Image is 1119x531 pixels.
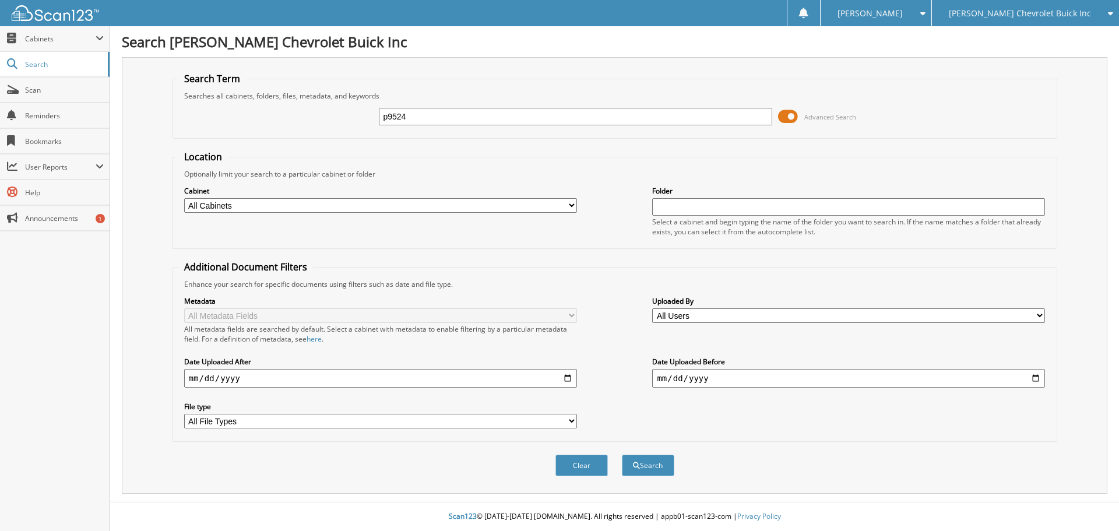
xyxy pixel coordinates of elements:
[307,334,322,344] a: here
[652,357,1045,367] label: Date Uploaded Before
[110,502,1119,531] div: © [DATE]-[DATE] [DOMAIN_NAME]. All rights reserved | appb01-scan123-com |
[25,213,104,223] span: Announcements
[737,511,781,521] a: Privacy Policy
[178,150,228,163] legend: Location
[838,10,903,17] span: [PERSON_NAME]
[184,357,577,367] label: Date Uploaded After
[178,279,1051,289] div: Enhance your search for specific documents using filters such as date and file type.
[178,91,1051,101] div: Searches all cabinets, folders, files, metadata, and keywords
[184,186,577,196] label: Cabinet
[184,324,577,344] div: All metadata fields are searched by default. Select a cabinet with metadata to enable filtering b...
[25,111,104,121] span: Reminders
[122,32,1107,51] h1: Search [PERSON_NAME] Chevrolet Buick Inc
[652,296,1045,306] label: Uploaded By
[178,261,313,273] legend: Additional Document Filters
[184,369,577,388] input: start
[622,455,674,476] button: Search
[184,296,577,306] label: Metadata
[804,112,856,121] span: Advanced Search
[555,455,608,476] button: Clear
[652,369,1045,388] input: end
[96,214,105,223] div: 1
[25,34,96,44] span: Cabinets
[178,169,1051,179] div: Optionally limit your search to a particular cabinet or folder
[449,511,477,521] span: Scan123
[178,72,246,85] legend: Search Term
[652,217,1045,237] div: Select a cabinet and begin typing the name of the folder you want to search in. If the name match...
[12,5,99,21] img: scan123-logo-white.svg
[652,186,1045,196] label: Folder
[25,162,96,172] span: User Reports
[25,188,104,198] span: Help
[25,85,104,95] span: Scan
[25,59,102,69] span: Search
[25,136,104,146] span: Bookmarks
[184,402,577,412] label: File type
[949,10,1091,17] span: [PERSON_NAME] Chevrolet Buick Inc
